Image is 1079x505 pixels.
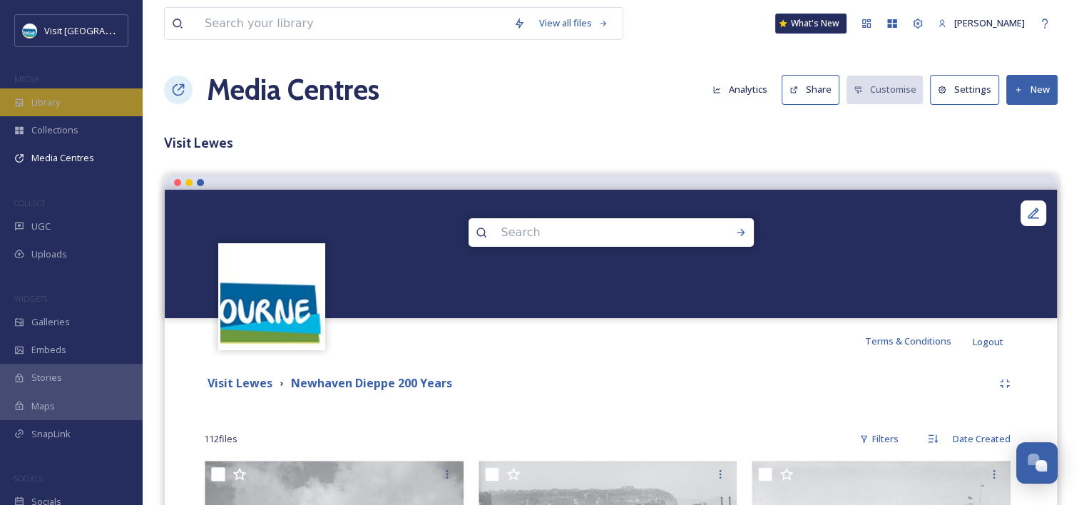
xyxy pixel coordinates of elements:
span: Library [31,96,60,109]
span: WIDGETS [14,293,47,304]
span: Collections [31,123,78,137]
span: SOCIALS [14,473,43,484]
span: Galleries [31,315,70,329]
span: UGC [31,220,51,233]
span: SnapLink [31,427,71,441]
span: MEDIA [14,73,39,84]
span: Embeds [31,343,66,357]
h3: Visit Lewes [164,133,1058,153]
a: [PERSON_NAME] [931,9,1032,37]
img: Capture.JPG [23,24,37,38]
div: Date Created [946,425,1018,453]
a: What's New [775,14,847,34]
span: Terms & Conditions [865,335,951,347]
span: Logout [973,335,1003,348]
span: [PERSON_NAME] [954,16,1025,29]
div: Filters [852,425,906,453]
button: Open Chat [1016,442,1058,484]
span: Maps [31,399,55,413]
span: Uploads [31,248,67,261]
img: Capture.JPG [220,245,324,348]
button: New [1006,75,1058,104]
strong: Visit Lewes [208,375,272,391]
span: 112 file s [204,432,237,446]
a: Customise [847,76,931,103]
button: Analytics [705,76,774,103]
span: Visit [GEOGRAPHIC_DATA] and [GEOGRAPHIC_DATA] [44,24,266,37]
a: View all files [532,9,615,37]
a: Terms & Conditions [865,332,973,350]
button: Settings [930,75,999,104]
input: Search your library [198,8,506,39]
a: Analytics [705,76,782,103]
a: Settings [930,75,1006,104]
input: Search [494,217,690,248]
span: COLLECT [14,198,45,208]
button: Share [782,75,839,104]
span: Stories [31,371,62,384]
strong: Newhaven Dieppe 200 Years [291,375,452,391]
span: Media Centres [31,151,94,165]
a: Media Centres [207,68,379,111]
button: Customise [847,76,924,103]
